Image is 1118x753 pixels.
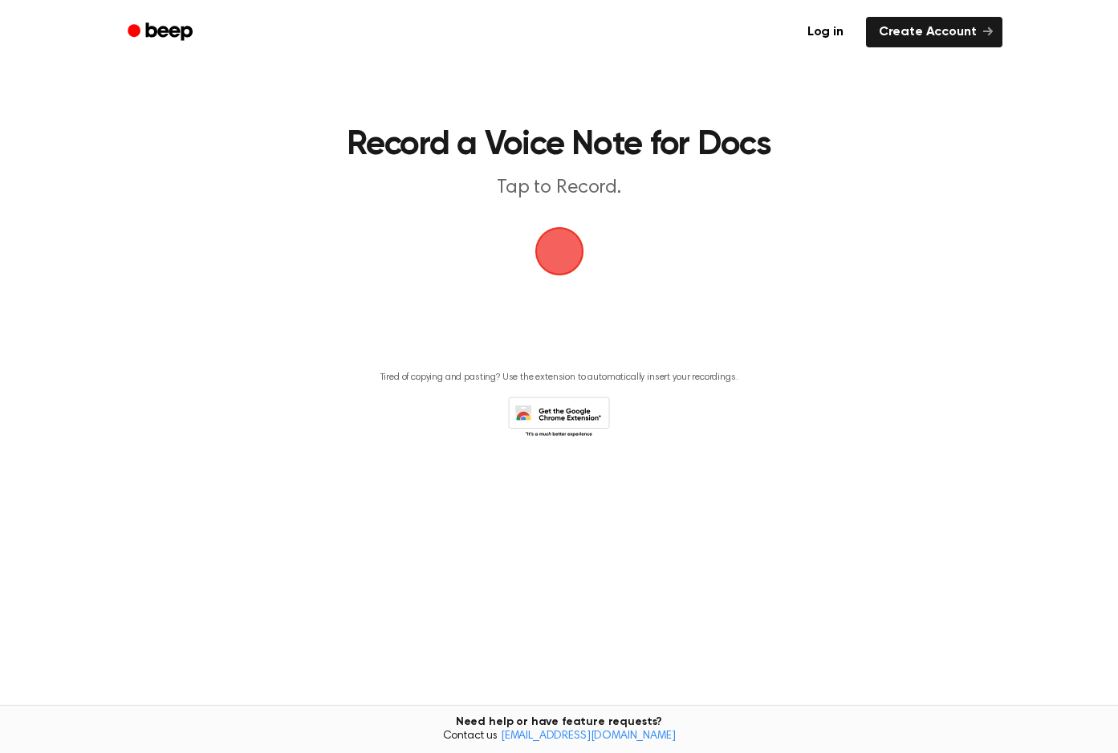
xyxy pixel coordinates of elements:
[116,17,207,48] a: Beep
[535,227,583,275] button: Beep Logo
[10,730,1108,744] span: Contact us
[173,128,945,162] h1: Record a Voice Note for Docs
[795,17,856,47] a: Log in
[251,175,868,201] p: Tap to Record.
[380,372,738,384] p: Tired of copying and pasting? Use the extension to automatically insert your recordings.
[866,17,1002,47] a: Create Account
[501,731,676,742] a: [EMAIL_ADDRESS][DOMAIN_NAME]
